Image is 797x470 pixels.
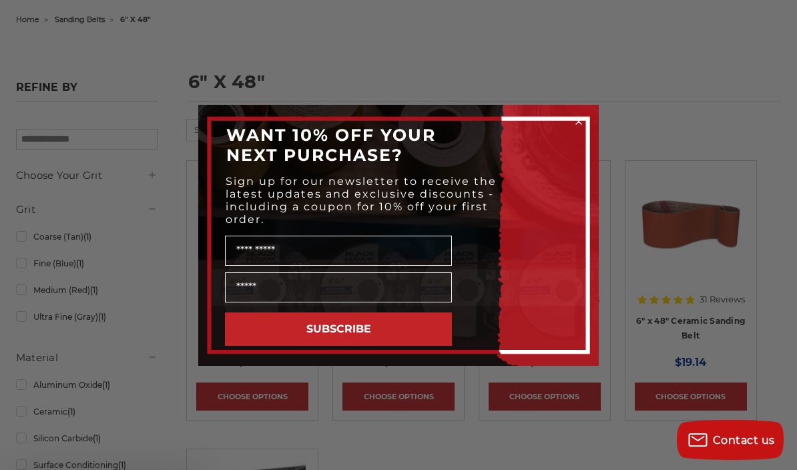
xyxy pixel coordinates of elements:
[225,272,452,302] input: Email
[226,125,436,165] span: WANT 10% OFF YOUR NEXT PURCHASE?
[225,312,452,346] button: SUBSCRIBE
[713,434,775,447] span: Contact us
[226,175,497,226] span: Sign up for our newsletter to receive the latest updates and exclusive discounts - including a co...
[572,115,585,128] button: Close dialog
[677,420,784,460] button: Contact us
